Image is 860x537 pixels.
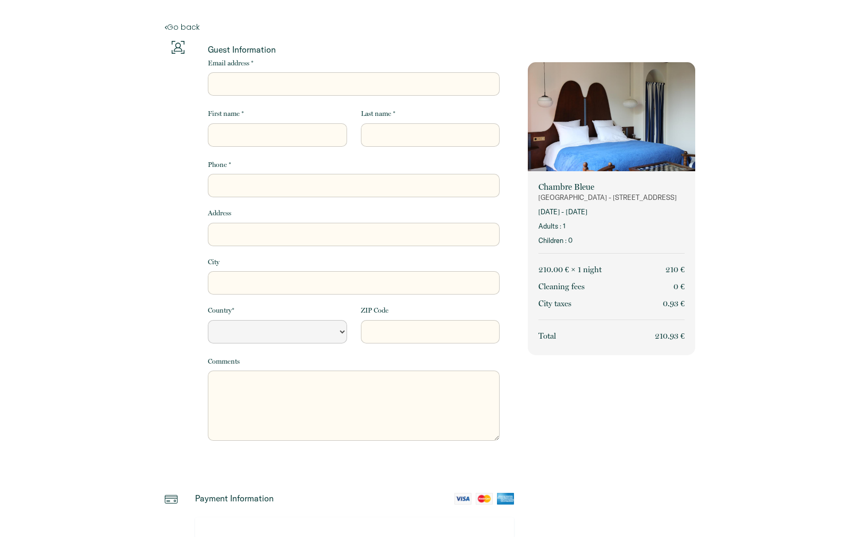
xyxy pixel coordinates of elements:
[172,41,184,54] img: guests-info
[538,192,685,203] p: [GEOGRAPHIC_DATA] - [STREET_ADDRESS]
[538,221,685,231] p: Adults : 1
[361,305,389,316] label: ZIP Code
[195,493,274,504] p: Payment Information
[208,356,240,367] label: Comments
[538,280,585,293] p: Cleaning fees
[208,58,254,69] label: Email address *
[202,523,507,533] iframe: Sicherer Eingaberahmen für Kartenzahlungen
[208,305,234,316] label: Country
[673,280,685,293] p: 0 €
[538,331,556,341] span: Total
[538,297,571,310] p: City taxes
[165,493,178,506] img: credit-card
[208,320,347,343] select: Default select example
[528,62,695,174] img: rental-image
[538,263,602,276] p: 210.00 € × 1 night
[538,207,685,217] p: [DATE] - [DATE]
[655,331,685,341] span: 210.93 €
[208,44,500,55] p: Guest Information
[165,21,695,33] a: Go back
[663,297,685,310] p: 0.93 €
[208,160,231,170] label: Phone *
[497,493,514,505] img: amex
[454,493,471,505] img: visa-card
[361,108,395,119] label: Last name *
[665,263,685,276] p: 210 €
[208,257,220,267] label: City
[208,208,231,219] label: Address
[538,182,685,192] p: Chambre Bleue
[208,108,244,119] label: First name *
[538,236,685,246] p: Children : 0
[476,493,493,505] img: mastercard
